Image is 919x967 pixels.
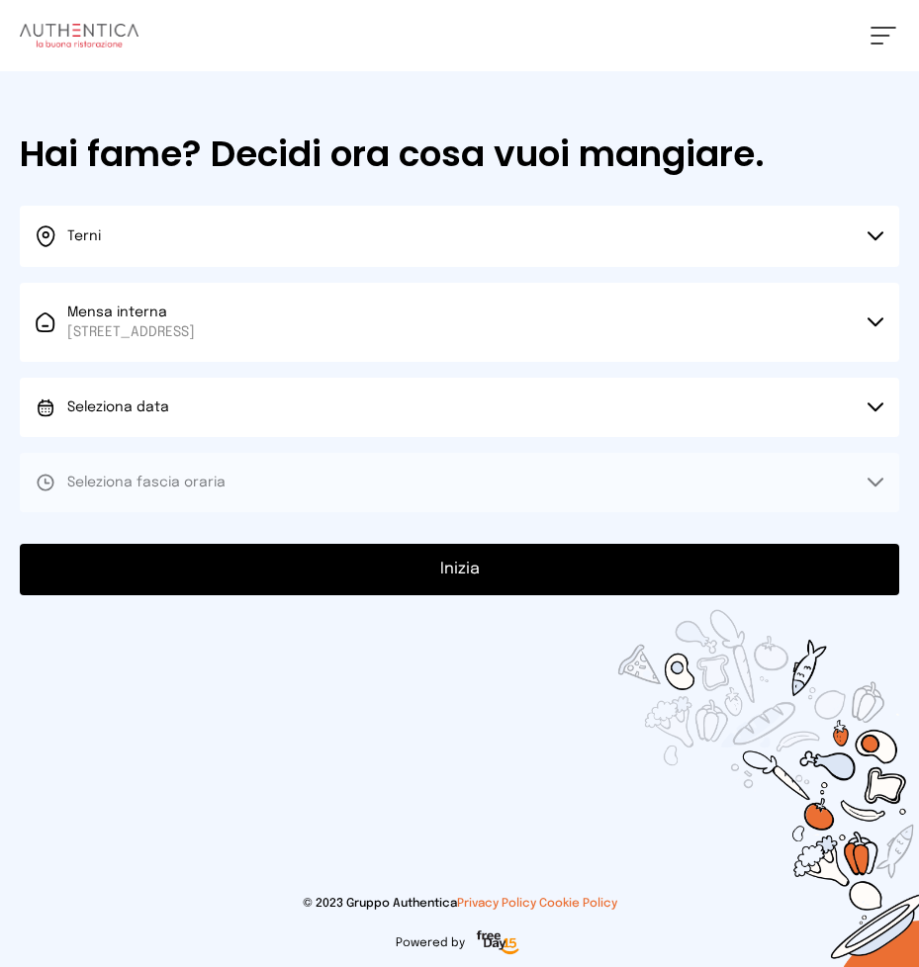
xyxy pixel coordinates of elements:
button: Mensa interna[STREET_ADDRESS] [20,283,899,362]
button: Inizia [20,544,899,595]
button: Terni [20,206,899,267]
button: Seleziona fascia oraria [20,453,899,512]
button: Seleziona data [20,378,899,437]
span: Mensa interna [67,303,195,342]
img: logo.8f33a47.png [20,24,138,47]
img: sticker-selezione-mensa.70a28f7.png [539,532,919,967]
p: © 2023 Gruppo Authentica [20,896,899,912]
a: Privacy Policy [457,898,536,910]
img: logo-freeday.3e08031.png [473,927,522,959]
span: Terni [67,229,101,243]
span: Powered by [396,935,465,951]
span: Seleziona fascia oraria [67,476,226,489]
span: Seleziona data [67,400,169,414]
a: Cookie Policy [539,898,617,910]
h1: Hai fame? Decidi ora cosa vuoi mangiare. [20,134,899,174]
span: [STREET_ADDRESS] [67,322,195,342]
